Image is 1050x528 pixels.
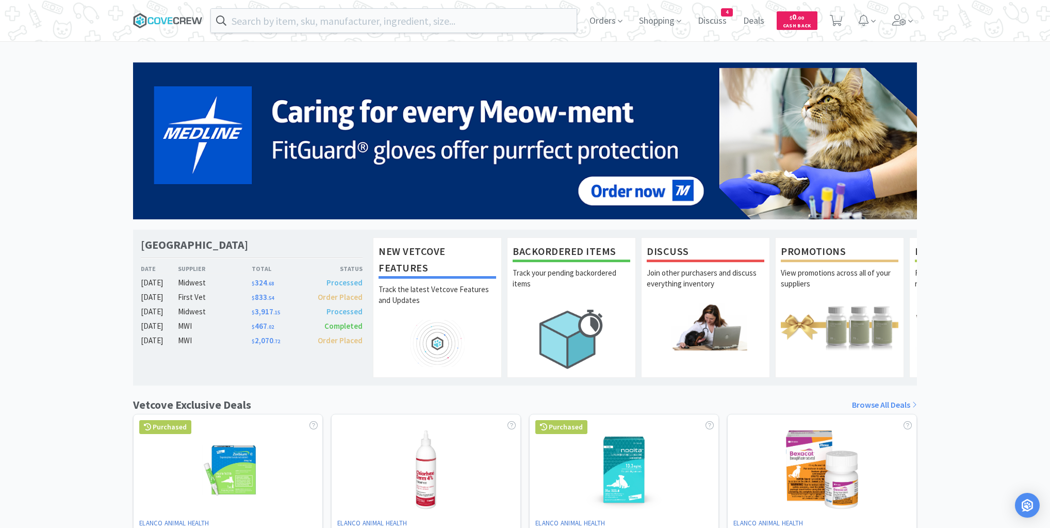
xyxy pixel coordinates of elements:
[790,12,804,22] span: 0
[647,267,764,303] p: Join other purchasers and discuss everything inventory
[141,320,178,332] div: [DATE]
[252,295,255,301] span: $
[373,237,502,378] a: New Vetcove FeaturesTrack the latest Vetcove Features and Updates
[141,277,178,289] div: [DATE]
[326,307,363,316] span: Processed
[141,237,248,252] h1: [GEOGRAPHIC_DATA]
[141,306,178,318] div: [DATE]
[252,338,255,345] span: $
[781,303,898,350] img: hero_promotions.png
[796,14,804,21] span: . 00
[647,303,764,350] img: hero_discuss.png
[721,9,732,16] span: 4
[133,396,251,414] h1: Vetcove Exclusive Deals
[739,17,768,26] a: Deals
[379,284,496,320] p: Track the latest Vetcove Features and Updates
[513,303,630,374] img: hero_backorders.png
[252,278,274,287] span: 324
[178,334,252,347] div: MWI
[141,334,178,347] div: [DATE]
[318,335,363,345] span: Order Placed
[252,321,274,331] span: 467
[252,324,255,330] span: $
[307,264,363,274] div: Status
[267,324,274,330] span: . 02
[915,303,1032,350] img: hero_samples.png
[379,243,496,279] h1: New Vetcove Features
[318,292,363,302] span: Order Placed
[324,321,363,331] span: Completed
[326,278,363,287] span: Processed
[513,243,630,262] h1: Backordered Items
[852,398,917,412] a: Browse All Deals
[141,291,363,303] a: [DATE]First Vet$833.54Order Placed
[379,320,496,367] img: hero_feature_roadmap.png
[507,237,636,378] a: Backordered ItemsTrack your pending backordered items
[267,280,274,287] span: . 68
[777,7,817,35] a: $0.00Cash Back
[909,237,1038,378] a: Free SamplesRequest free samples on the newest veterinary products
[178,306,252,318] div: Midwest
[178,320,252,332] div: MWI
[141,277,363,289] a: [DATE]Midwest$324.68Processed
[211,9,577,33] input: Search by item, sku, manufacturer, ingredient, size...
[141,264,178,274] div: Date
[783,23,811,30] span: Cash Back
[252,264,307,274] div: Total
[141,334,363,347] a: [DATE]MWI$2,070.72Order Placed
[252,280,255,287] span: $
[915,267,1032,303] p: Request free samples on the newest veterinary products
[513,267,630,303] p: Track your pending backordered items
[694,17,731,26] a: Discuss4
[141,320,363,332] a: [DATE]MWI$467.02Completed
[273,338,280,345] span: . 72
[252,335,280,345] span: 2,070
[267,295,274,301] span: . 54
[781,243,898,262] h1: Promotions
[1015,493,1040,518] div: Open Intercom Messenger
[178,264,252,274] div: Supplier
[273,309,280,316] span: . 15
[790,14,792,21] span: $
[647,243,764,262] h1: Discuss
[775,237,904,378] a: PromotionsView promotions across all of your suppliers
[252,309,255,316] span: $
[252,307,280,316] span: 3,917
[781,267,898,303] p: View promotions across all of your suppliers
[141,291,178,303] div: [DATE]
[141,306,363,318] a: [DATE]Midwest$3,917.15Processed
[915,243,1032,262] h1: Free Samples
[252,292,274,302] span: 833
[178,277,252,289] div: Midwest
[133,62,917,219] img: 5b85490d2c9a43ef9873369d65f5cc4c_481.png
[178,291,252,303] div: First Vet
[641,237,770,378] a: DiscussJoin other purchasers and discuss everything inventory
